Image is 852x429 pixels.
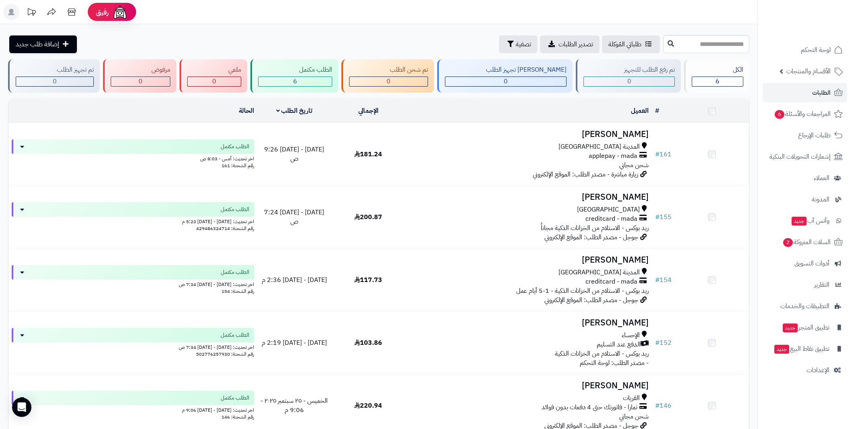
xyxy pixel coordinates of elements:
[354,275,382,285] span: 117.73
[354,401,382,410] span: 220.94
[112,4,128,20] img: ai-face.png
[597,340,641,349] span: الدفع عند التسليم
[814,172,829,184] span: العملاء
[792,217,807,226] span: جديد
[655,149,672,159] a: #161
[196,350,254,358] span: رقم الشحنة: 502776257930
[12,405,254,414] div: اخر تحديث: [DATE] - [DATE] 9:06 م
[516,39,531,49] span: تصفية
[409,255,649,265] h3: [PERSON_NAME]
[783,238,793,247] span: 2
[769,151,831,162] span: إشعارات التحويلات البنكية
[801,44,831,56] span: لوحة التحكم
[221,288,254,295] span: رقم الشحنة: 154
[221,205,249,213] span: الطلب مكتمل
[782,322,829,333] span: تطبيق المتجر
[655,149,660,159] span: #
[9,35,77,53] a: إضافة طلب جديد
[516,286,649,296] span: ريد بوكس - الاستلام من الخزانات الذكية - 1-5 أيام عمل
[436,59,574,93] a: [PERSON_NAME] تجهيز الطلب 0
[558,268,640,277] span: المدينة [GEOGRAPHIC_DATA]
[583,65,675,75] div: تم رفع الطلب للتجهيز
[619,412,649,421] span: شحن مجاني
[763,254,847,273] a: أدوات التسويق
[655,401,672,410] a: #146
[682,59,751,93] a: الكل6
[239,106,254,116] a: الحالة
[276,106,313,116] a: تاريخ الطلب
[221,162,254,169] span: رقم الشحنة: 161
[655,212,672,222] a: #155
[387,77,391,86] span: 0
[794,258,829,269] span: أدوات التسويق
[774,345,789,354] span: جديد
[358,106,378,116] a: الإجمالي
[541,223,649,233] span: ريد بوكس - الاستلام من الخزانات الذكية مجاناً
[12,280,254,288] div: اخر تحديث: [DATE] - [DATE] 7:34 ص
[101,59,178,93] a: مرفوض 0
[555,349,649,359] span: ريد بوكس - الاستلام من الخزانات الذكية
[763,104,847,124] a: المراجعات والأسئلة6
[716,77,720,86] span: 6
[293,77,297,86] span: 6
[349,65,428,75] div: تم شحن الطلب
[655,106,659,116] a: #
[558,39,593,49] span: تصدير الطلبات
[111,77,170,86] div: 0
[354,338,382,348] span: 103.86
[780,301,829,312] span: التطبيقات والخدمات
[763,168,847,188] a: العملاء
[763,126,847,145] a: طلبات الإرجاع
[774,108,831,120] span: المراجعات والأسئلة
[544,295,638,305] span: جوجل - مصدر الطلب: الموقع الإلكتروني
[409,318,649,327] h3: [PERSON_NAME]
[533,170,638,179] span: زيارة مباشرة - مصدر الطلب: الموقع الإلكتروني
[178,59,249,93] a: ملغي 0
[763,339,847,359] a: تطبيق نقاط البيعجديد
[542,403,637,412] span: تمارا - فاتورتك حتى 4 دفعات بدون فوائد
[187,65,241,75] div: ملغي
[763,147,847,166] a: إشعارات التحويلات البنكية
[212,77,216,86] span: 0
[807,365,829,376] span: الإعدادات
[196,225,254,232] span: رقم الشحنة: 429486324714
[577,205,640,214] span: [GEOGRAPHIC_DATA]
[221,413,254,421] span: رقم الشحنة: 146
[16,77,93,86] div: 0
[655,401,660,410] span: #
[405,312,652,374] td: - مصدر الطلب: لوحة التحكم
[139,77,143,86] span: 0
[622,331,640,340] span: الإحساء
[504,77,508,86] span: 0
[354,212,382,222] span: 200.87
[544,232,638,242] span: جوجل - مصدر الطلب: الموقع الإلكتروني
[558,142,640,151] span: المدينة [GEOGRAPHIC_DATA]
[264,207,324,226] span: [DATE] - [DATE] 7:24 ص
[445,65,567,75] div: [PERSON_NAME] تجهيز الطلب
[221,394,249,402] span: الطلب مكتمل
[782,236,831,248] span: السلات المتروكة
[262,275,327,285] span: [DATE] - [DATE] 2:36 م
[12,154,254,162] div: اخر تحديث: أمس - 8:03 ص
[814,279,829,290] span: التقارير
[258,65,332,75] div: الطلب مكتمل
[627,77,631,86] span: 0
[763,211,847,230] a: وآتس آبجديد
[258,77,332,86] div: 6
[812,194,829,205] span: المدونة
[812,87,831,98] span: الطلبات
[763,296,847,316] a: التطبيقات والخدمات
[619,160,649,170] span: شحن مجاني
[763,83,847,102] a: الطلبات
[623,394,640,403] span: القريات
[188,77,241,86] div: 0
[798,130,831,141] span: طلبات الإرجاع
[6,59,101,93] a: تم تجهيز الطلب 0
[763,318,847,337] a: تطبيق المتجرجديد
[783,323,798,332] span: جديد
[786,66,831,77] span: الأقسام والمنتجات
[655,212,660,222] span: #
[655,275,660,285] span: #
[409,381,649,390] h3: [PERSON_NAME]
[584,77,675,86] div: 0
